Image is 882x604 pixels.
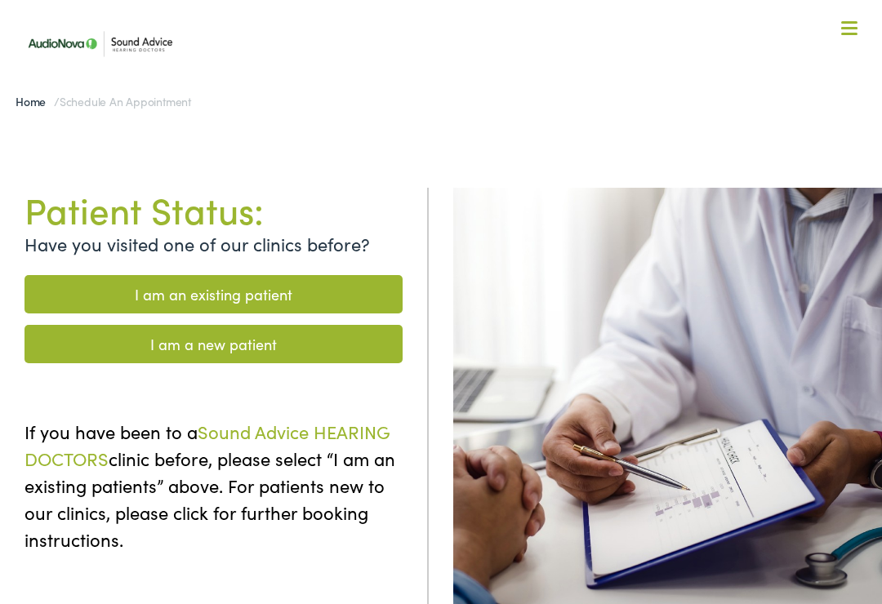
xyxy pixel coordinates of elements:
p: Have you visited one of our clinics before? [24,230,403,257]
h1: Patient Status: [24,188,403,231]
span: / [16,93,191,109]
a: What We Offer [30,65,865,116]
span: Sound Advice HEARING DOCTORS [24,419,390,471]
a: I am an existing patient [24,275,403,313]
span: Schedule an Appointment [60,93,191,109]
p: If you have been to a clinic before, please select “I am an existing patients” above. For patient... [24,418,403,553]
a: I am a new patient [24,325,403,363]
a: Home [16,93,54,109]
